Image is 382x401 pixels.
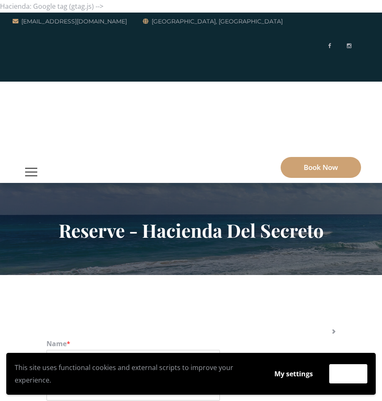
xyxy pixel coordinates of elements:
[281,157,361,178] a: Book Now
[266,364,321,383] button: My settings
[46,339,336,348] label: Name
[143,16,283,26] a: [GEOGRAPHIC_DATA], [GEOGRAPHIC_DATA]
[329,364,367,384] button: Accept
[13,16,127,26] a: [EMAIL_ADDRESS][DOMAIN_NAME]
[359,15,366,78] img: svg%3E
[46,219,336,241] h2: Reserve - Hacienda Del Secreto
[15,361,258,386] p: This site uses functional cookies and external scripts to improve your experience.
[171,90,211,153] img: Awesome Logo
